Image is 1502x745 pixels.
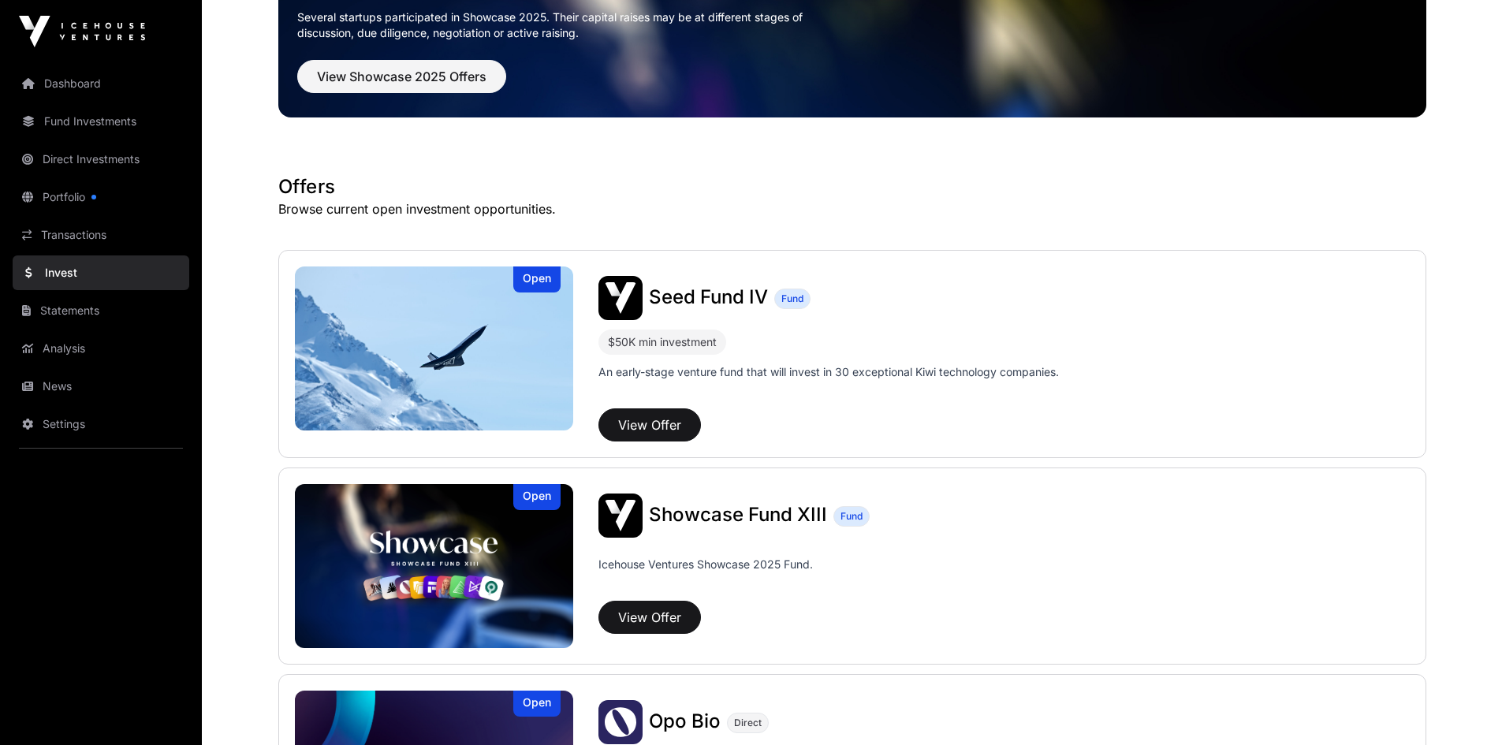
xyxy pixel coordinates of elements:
[649,712,721,732] a: Opo Bio
[297,76,506,91] a: View Showcase 2025 Offers
[513,484,561,510] div: Open
[317,67,486,86] span: View Showcase 2025 Offers
[297,60,506,93] button: View Showcase 2025 Offers
[13,293,189,328] a: Statements
[278,199,1426,218] p: Browse current open investment opportunities.
[649,505,827,526] a: Showcase Fund XIII
[513,266,561,292] div: Open
[734,717,762,729] span: Direct
[649,710,721,732] span: Opo Bio
[13,218,189,252] a: Transactions
[649,288,768,308] a: Seed Fund IV
[297,9,827,41] p: Several startups participated in Showcase 2025. Their capital raises may be at different stages o...
[278,174,1426,199] h1: Offers
[598,494,643,538] img: Showcase Fund XIII
[13,180,189,214] a: Portfolio
[1423,669,1502,745] iframe: Chat Widget
[295,484,574,648] img: Showcase Fund XIII
[781,292,803,305] span: Fund
[649,503,827,526] span: Showcase Fund XIII
[598,700,643,744] img: Opo Bio
[649,285,768,308] span: Seed Fund IV
[295,266,574,430] a: Seed Fund IVOpen
[13,369,189,404] a: News
[13,331,189,366] a: Analysis
[13,255,189,290] a: Invest
[598,557,813,572] p: Icehouse Ventures Showcase 2025 Fund.
[513,691,561,717] div: Open
[13,104,189,139] a: Fund Investments
[295,266,574,430] img: Seed Fund IV
[13,142,189,177] a: Direct Investments
[19,16,145,47] img: Icehouse Ventures Logo
[598,276,643,320] img: Seed Fund IV
[608,333,717,352] div: $50K min investment
[13,407,189,441] a: Settings
[598,330,726,355] div: $50K min investment
[295,484,574,648] a: Showcase Fund XIIIOpen
[598,408,701,441] button: View Offer
[598,601,701,634] button: View Offer
[13,66,189,101] a: Dashboard
[598,364,1059,380] p: An early-stage venture fund that will invest in 30 exceptional Kiwi technology companies.
[840,510,863,523] span: Fund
